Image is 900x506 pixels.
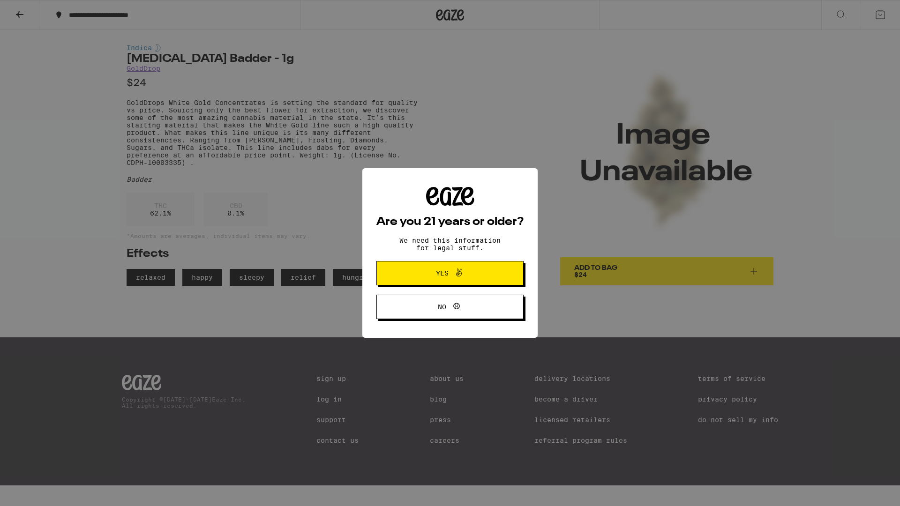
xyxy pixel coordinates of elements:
[436,270,449,276] span: Yes
[376,216,524,228] h2: Are you 21 years or older?
[376,295,524,319] button: No
[376,261,524,285] button: Yes
[391,237,509,252] p: We need this information for legal stuff.
[438,304,446,310] span: No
